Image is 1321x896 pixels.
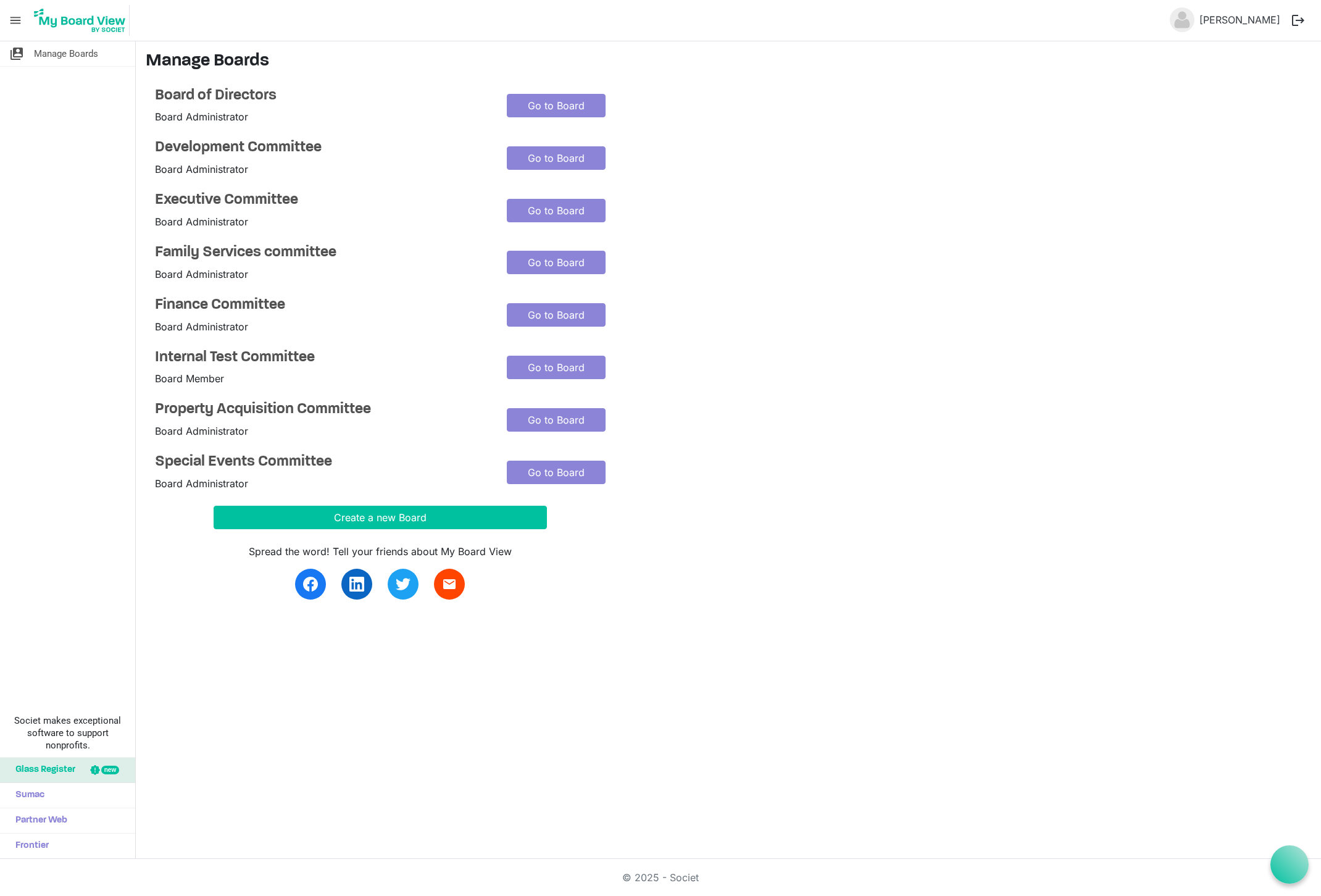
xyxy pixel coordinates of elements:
[507,408,606,432] a: Go to Board
[442,577,457,592] span: email
[507,94,606,117] a: Go to Board
[155,401,488,419] a: Property Acquisition Committee
[155,268,248,280] span: Board Administrator
[146,51,1311,72] h3: Manage Boards
[101,766,119,774] div: new
[1170,7,1194,32] img: no-profile-picture.svg
[9,758,75,782] span: Glass Register
[9,808,67,833] span: Partner Web
[6,714,130,752] span: Societ makes exceptional software to support nonprofits.
[507,251,606,274] a: Go to Board
[1194,7,1285,32] a: [PERSON_NAME]
[214,544,547,559] div: Spread the word! Tell your friends about My Board View
[9,41,24,66] span: switch_account
[155,296,488,314] a: Finance Committee
[155,349,488,367] a: Internal Test Committee
[34,41,98,66] span: Manage Boards
[507,356,606,379] a: Go to Board
[9,783,44,808] span: Sumac
[155,453,488,471] a: Special Events Committee
[622,871,699,884] a: © 2025 - Societ
[155,320,248,333] span: Board Administrator
[155,244,488,262] a: Family Services committee
[214,506,547,529] button: Create a new Board
[349,577,364,592] img: linkedin.svg
[155,216,248,228] span: Board Administrator
[155,111,248,123] span: Board Administrator
[155,163,248,175] span: Board Administrator
[1285,7,1311,33] button: logout
[434,569,465,600] a: email
[155,425,248,437] span: Board Administrator
[507,199,606,222] a: Go to Board
[155,87,488,105] a: Board of Directors
[4,9,27,32] span: menu
[396,577,410,592] img: twitter.svg
[155,372,224,385] span: Board Member
[303,577,318,592] img: facebook.svg
[507,461,606,484] a: Go to Board
[155,191,488,209] a: Executive Committee
[507,146,606,170] a: Go to Board
[9,834,49,858] span: Frontier
[30,5,130,36] img: My Board View Logo
[155,139,488,157] a: Development Committee
[507,303,606,327] a: Go to Board
[30,5,135,36] a: My Board View Logo
[155,477,248,490] span: Board Administrator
